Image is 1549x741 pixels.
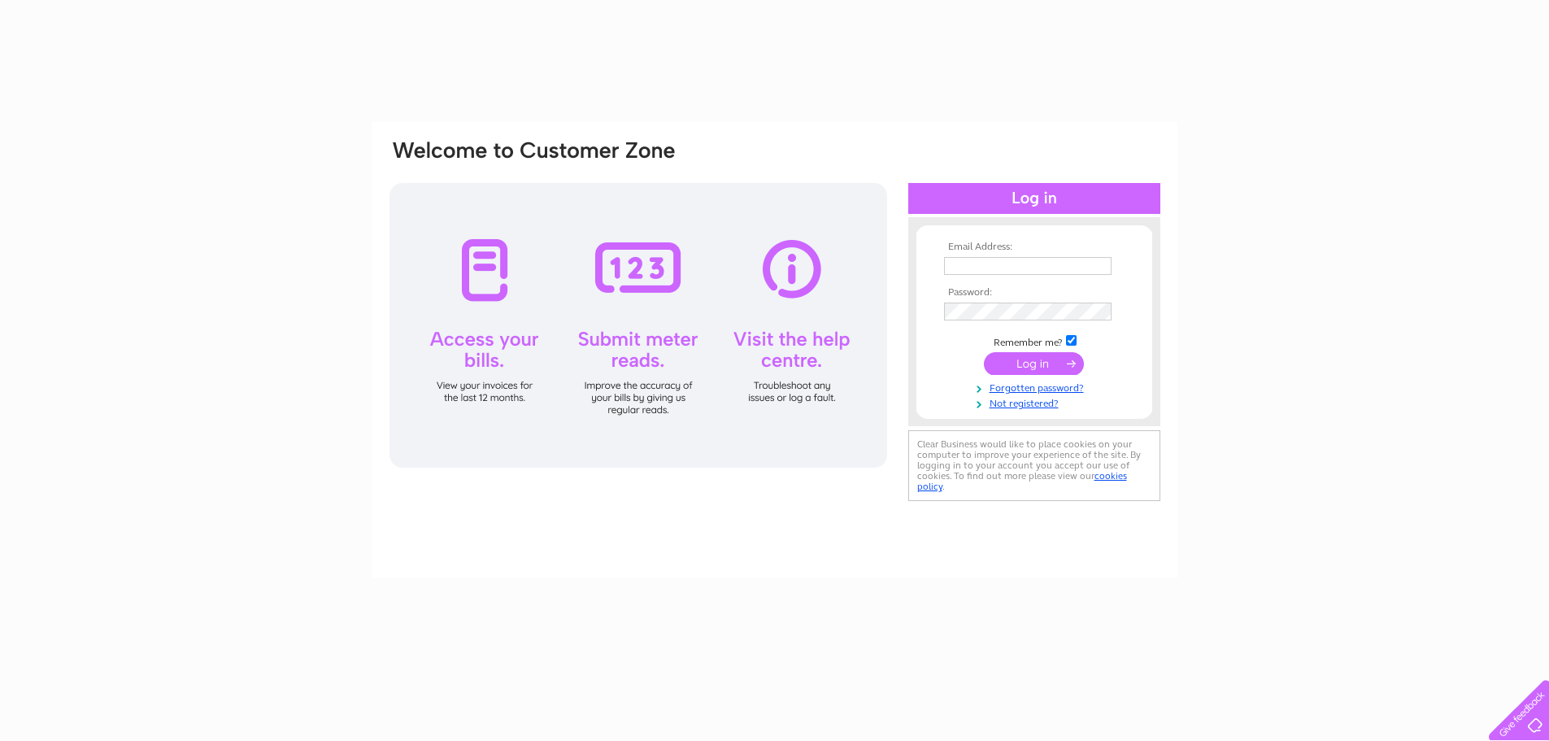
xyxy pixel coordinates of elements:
input: Submit [984,352,1084,375]
th: Email Address: [940,242,1129,253]
a: Not registered? [944,394,1129,410]
td: Remember me? [940,333,1129,349]
a: cookies policy [917,470,1127,492]
th: Password: [940,287,1129,299]
div: Clear Business would like to place cookies on your computer to improve your experience of the sit... [908,430,1160,501]
a: Forgotten password? [944,379,1129,394]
